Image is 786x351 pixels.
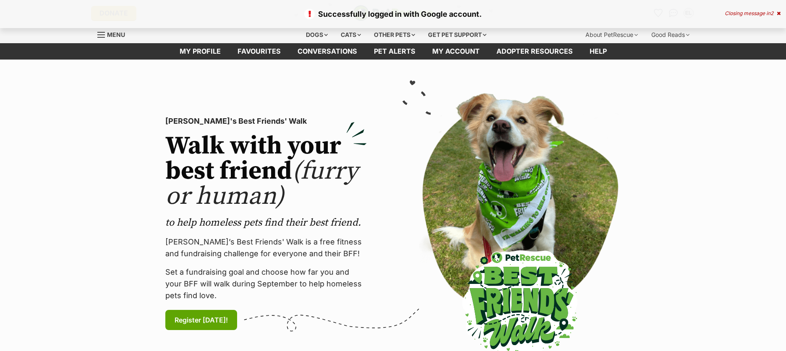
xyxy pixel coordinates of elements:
[107,31,125,38] span: Menu
[488,43,581,60] a: Adopter resources
[366,43,424,60] a: Pet alerts
[175,315,228,325] span: Register [DATE]!
[165,115,367,127] p: [PERSON_NAME]'s Best Friends' Walk
[580,26,644,43] div: About PetRescue
[165,156,358,212] span: (furry or human)
[335,26,367,43] div: Cats
[165,134,367,209] h2: Walk with your best friend
[422,26,492,43] div: Get pet support
[171,43,229,60] a: My profile
[165,266,367,302] p: Set a fundraising goal and choose how far you and your BFF will walk during September to help hom...
[229,43,289,60] a: Favourites
[300,26,334,43] div: Dogs
[165,310,237,330] a: Register [DATE]!
[581,43,615,60] a: Help
[165,236,367,260] p: [PERSON_NAME]’s Best Friends' Walk is a free fitness and fundraising challenge for everyone and t...
[165,216,367,229] p: to help homeless pets find their best friend.
[645,26,695,43] div: Good Reads
[97,26,131,42] a: Menu
[368,26,421,43] div: Other pets
[289,43,366,60] a: conversations
[424,43,488,60] a: My account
